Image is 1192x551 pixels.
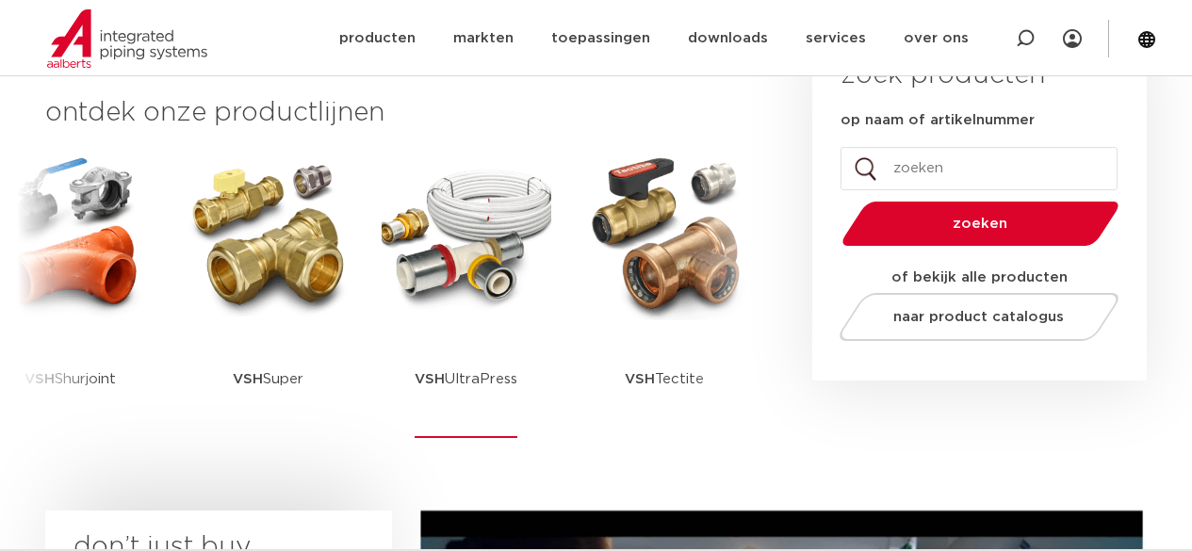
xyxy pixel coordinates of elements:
a: VSHTectite [580,151,749,438]
a: VSHUltraPress [382,151,551,438]
strong: of bekijk alle producten [891,270,1068,284]
span: naar product catalogus [893,310,1064,324]
p: UltraPress [415,320,517,438]
p: Super [233,320,303,438]
a: naar product catalogus [834,293,1123,341]
p: Tectite [625,320,704,438]
input: zoeken [841,147,1118,190]
label: op naam of artikelnummer [841,111,1035,130]
p: Shurjoint [24,320,116,438]
strong: VSH [415,372,445,386]
strong: VSH [625,372,655,386]
span: zoeken [890,217,1070,231]
a: VSHSuper [184,151,353,438]
strong: VSH [233,372,263,386]
h3: ontdek onze productlijnen [45,94,748,132]
button: zoeken [834,200,1126,248]
strong: VSH [24,372,55,386]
